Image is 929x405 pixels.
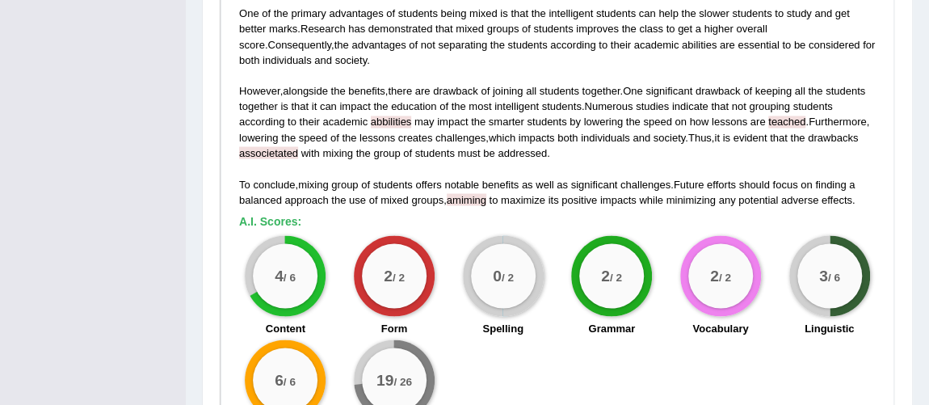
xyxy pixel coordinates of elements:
[581,131,630,143] span: individuals
[371,116,412,128] span: Possible spelling mistake found. (did you mean: abilities)
[329,7,383,19] span: advantages
[435,23,453,35] span: that
[359,131,395,143] span: lessons
[331,193,346,205] span: the
[815,178,846,190] span: finding
[482,320,523,335] label: Spelling
[490,39,505,51] span: the
[376,371,393,389] big: 19
[409,39,418,51] span: of
[384,267,393,285] big: 2
[826,85,865,97] span: students
[498,146,547,158] span: addressed
[696,85,741,97] span: drawback
[501,193,545,205] span: maximize
[699,7,729,19] span: slower
[481,85,490,97] span: of
[714,131,720,143] span: it
[373,100,388,112] span: the
[322,116,368,128] span: academic
[584,116,623,128] span: lowering
[576,23,619,35] span: improves
[373,146,400,158] span: group
[692,320,748,335] label: Vocabulary
[322,146,353,158] span: mixing
[750,116,766,128] span: are
[666,23,675,35] span: to
[314,54,332,66] span: and
[398,131,433,143] span: creates
[493,267,502,285] big: 0
[266,320,305,335] label: Content
[561,193,597,205] span: positive
[645,85,692,97] span: significant
[557,131,578,143] span: both
[369,193,378,205] span: of
[658,7,679,19] span: help
[381,320,408,335] label: Form
[522,178,533,190] span: as
[755,85,792,97] span: keeping
[827,272,839,284] small: / 6
[299,131,327,143] span: speed
[482,178,519,190] span: benefits
[584,100,633,112] span: Numerous
[280,100,288,112] span: is
[284,272,296,284] small: / 6
[681,7,696,19] span: the
[550,39,595,51] span: according
[633,131,650,143] span: and
[239,146,298,158] span: Possible spelling mistake found. (did you mean: associated)
[447,193,486,205] span: Possible spelling mistake found. (did you mean: aiming)
[549,7,593,19] span: intelligent
[532,7,546,19] span: the
[415,85,431,97] span: are
[808,85,822,97] span: the
[393,272,405,284] small: / 2
[342,131,356,143] span: the
[770,131,788,143] span: that
[808,131,858,143] span: drawbacks
[522,23,531,35] span: of
[415,178,441,190] span: offers
[738,39,779,51] span: essential
[435,131,486,143] span: challenges
[704,23,733,35] span: higher
[444,178,479,190] span: notable
[433,85,478,97] span: drawback
[283,85,328,97] span: alongside
[814,7,832,19] span: and
[437,116,468,128] span: impact
[263,54,312,66] span: individuals
[239,116,284,128] span: according
[239,100,278,112] span: together
[542,100,582,112] span: students
[483,146,494,158] span: be
[440,7,466,19] span: being
[351,39,406,51] span: advantages
[288,116,296,128] span: to
[775,7,784,19] span: to
[275,371,284,389] big: 6
[733,131,767,143] span: evident
[743,85,752,97] span: of
[674,178,704,190] span: Future
[349,193,366,205] span: use
[787,7,812,19] span: study
[239,131,278,143] span: lowering
[334,39,349,51] span: the
[570,116,581,128] span: by
[469,100,491,112] span: most
[299,116,319,128] span: their
[639,7,656,19] span: can
[678,23,692,35] span: get
[291,100,309,112] span: that
[269,23,297,35] span: marks
[348,85,385,97] span: benefits
[794,39,805,51] span: be
[284,193,328,205] span: approach
[519,131,555,143] span: impacts
[284,376,296,388] small: / 6
[719,272,731,284] small: / 2
[610,272,622,284] small: / 2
